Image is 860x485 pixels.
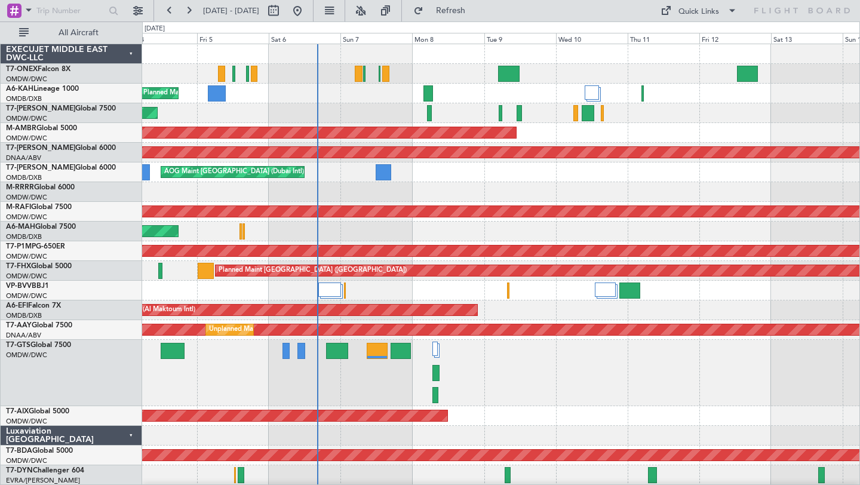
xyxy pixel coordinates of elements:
[125,33,197,44] div: Thu 4
[6,342,30,349] span: T7-GTS
[771,33,843,44] div: Sat 13
[6,164,116,171] a: T7-[PERSON_NAME]Global 6000
[6,447,73,455] a: T7-BDAGlobal 5000
[6,184,75,191] a: M-RRRRGlobal 6000
[6,105,116,112] a: T7-[PERSON_NAME]Global 7500
[6,114,47,123] a: OMDW/DWC
[6,283,32,290] span: VP-BVV
[556,33,628,44] div: Wed 10
[6,66,70,73] a: T7-ONEXFalcon 8X
[6,223,35,231] span: A6-MAH
[6,342,71,349] a: T7-GTSGlobal 7500
[6,311,42,320] a: OMDB/DXB
[6,302,28,309] span: A6-EFI
[6,263,72,270] a: T7-FHXGlobal 5000
[6,125,36,132] span: M-AMBR
[484,33,556,44] div: Tue 9
[6,85,79,93] a: A6-KAHLineage 1000
[6,456,47,465] a: OMDW/DWC
[31,29,126,37] span: All Aircraft
[6,154,41,162] a: DNAA/ABV
[6,291,47,300] a: OMDW/DWC
[6,272,47,281] a: OMDW/DWC
[6,184,34,191] span: M-RRRR
[143,84,261,102] div: Planned Maint Dubai (Al Maktoum Intl)
[408,1,480,20] button: Refresh
[6,243,65,250] a: T7-P1MPG-650ER
[6,467,84,474] a: T7-DYNChallenger 604
[6,85,33,93] span: A6-KAH
[6,94,42,103] a: OMDB/DXB
[6,447,32,455] span: T7-BDA
[164,163,304,181] div: AOG Maint [GEOGRAPHIC_DATA] (Dubai Intl)
[6,467,33,474] span: T7-DYN
[6,322,72,329] a: T7-AAYGlobal 7500
[340,33,412,44] div: Sun 7
[412,33,484,44] div: Mon 8
[6,134,47,143] a: OMDW/DWC
[628,33,699,44] div: Thu 11
[6,252,47,261] a: OMDW/DWC
[6,408,29,415] span: T7-AIX
[6,417,47,426] a: OMDW/DWC
[209,321,386,339] div: Unplanned Maint [GEOGRAPHIC_DATA] (Al Maktoum Intl)
[6,408,69,415] a: T7-AIXGlobal 5000
[6,283,49,290] a: VP-BVVBBJ1
[6,223,76,231] a: A6-MAHGlobal 7500
[6,204,31,211] span: M-RAFI
[6,125,77,132] a: M-AMBRGlobal 5000
[678,6,719,18] div: Quick Links
[13,23,130,42] button: All Aircraft
[203,5,259,16] span: [DATE] - [DATE]
[6,145,75,152] span: T7-[PERSON_NAME]
[6,164,75,171] span: T7-[PERSON_NAME]
[6,145,116,152] a: T7-[PERSON_NAME]Global 6000
[269,33,340,44] div: Sat 6
[6,193,47,202] a: OMDW/DWC
[426,7,476,15] span: Refresh
[6,105,75,112] span: T7-[PERSON_NAME]
[699,33,771,44] div: Fri 12
[6,66,38,73] span: T7-ONEX
[197,33,269,44] div: Fri 5
[655,1,743,20] button: Quick Links
[6,322,32,329] span: T7-AAY
[219,262,407,280] div: Planned Maint [GEOGRAPHIC_DATA] ([GEOGRAPHIC_DATA])
[6,213,47,222] a: OMDW/DWC
[6,331,41,340] a: DNAA/ABV
[6,476,80,485] a: EVRA/[PERSON_NAME]
[36,2,105,20] input: Trip Number
[145,24,165,34] div: [DATE]
[6,232,42,241] a: OMDB/DXB
[6,351,47,360] a: OMDW/DWC
[6,243,36,250] span: T7-P1MP
[6,75,47,84] a: OMDW/DWC
[6,263,31,270] span: T7-FHX
[6,204,72,211] a: M-RAFIGlobal 7500
[6,302,61,309] a: A6-EFIFalcon 7X
[6,173,42,182] a: OMDB/DXB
